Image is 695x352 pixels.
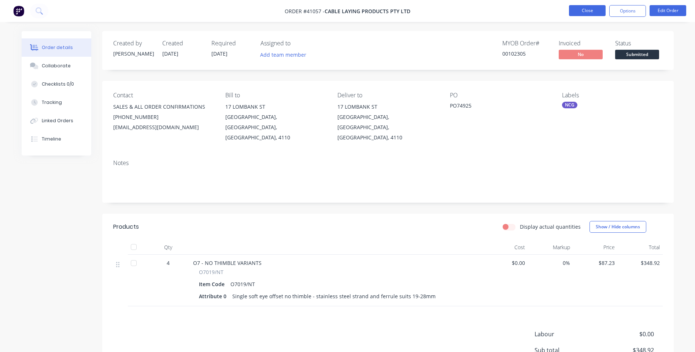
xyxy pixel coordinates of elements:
button: Tracking [22,93,91,112]
div: Single soft eye offset no thimble - stainless steel strand and ferrule suits 19-28mm [229,291,439,302]
button: Linked Orders [22,112,91,130]
div: 17 LOMBANK ST[GEOGRAPHIC_DATA], [GEOGRAPHIC_DATA], [GEOGRAPHIC_DATA], 4110 [337,102,438,143]
span: 4 [167,259,170,267]
div: Deliver to [337,92,438,99]
div: Timeline [42,136,61,142]
span: Labour [535,330,600,338]
span: $0.00 [486,259,525,267]
div: Cost [483,240,528,255]
div: Products [113,222,139,231]
div: Attribute 0 [199,291,229,302]
div: Total [618,240,663,255]
div: NCG [562,102,577,108]
div: O7019/NT [228,279,258,289]
div: Price [573,240,618,255]
img: Factory [13,5,24,16]
div: Invoiced [559,40,606,47]
div: [PERSON_NAME] [113,50,154,57]
button: Edit Order [650,5,686,16]
span: Order #41057 - [285,8,325,15]
div: PO [450,92,550,99]
span: CABLE LAYING PRODUCTS PTY LTD [325,8,410,15]
div: 00102305 [502,50,550,57]
span: $348.92 [621,259,660,267]
span: O7 - NO THIMBLE VARIANTS [193,259,262,266]
button: Submitted [615,50,659,61]
div: Qty [146,240,190,255]
button: Checklists 0/0 [22,75,91,93]
button: Close [569,5,606,16]
span: O7019/NT [199,268,223,276]
div: Tracking [42,99,62,106]
div: Contact [113,92,214,99]
button: Collaborate [22,57,91,75]
button: Order details [22,38,91,57]
span: Submitted [615,50,659,59]
div: [EMAIL_ADDRESS][DOMAIN_NAME] [113,122,214,132]
span: $87.23 [576,259,615,267]
span: No [559,50,603,59]
div: Collaborate [42,63,71,69]
div: Assigned to [260,40,334,47]
div: Status [615,40,663,47]
button: Show / Hide columns [589,221,646,233]
div: SALES & ALL ORDER CONFIRMATIONS[PHONE_NUMBER][EMAIL_ADDRESS][DOMAIN_NAME] [113,102,214,132]
label: Display actual quantities [520,223,581,231]
button: Options [609,5,646,17]
div: [GEOGRAPHIC_DATA], [GEOGRAPHIC_DATA], [GEOGRAPHIC_DATA], 4110 [337,112,438,143]
span: 0% [531,259,570,267]
button: Add team member [256,50,310,60]
button: Timeline [22,130,91,148]
div: Item Code [199,279,228,289]
div: Markup [528,240,573,255]
div: MYOB Order # [502,40,550,47]
span: [DATE] [162,50,178,57]
div: Bill to [225,92,326,99]
div: Order details [42,44,73,51]
div: SALES & ALL ORDER CONFIRMATIONS [113,102,214,112]
div: PO74925 [450,102,541,112]
div: Checklists 0/0 [42,81,74,87]
button: Add team member [260,50,310,60]
div: Required [211,40,252,47]
div: Linked Orders [42,117,73,124]
div: Created by [113,40,154,47]
div: 17 LOMBANK ST[GEOGRAPHIC_DATA], [GEOGRAPHIC_DATA], [GEOGRAPHIC_DATA], 4110 [225,102,326,143]
div: Created [162,40,203,47]
div: 17 LOMBANK ST [337,102,438,112]
div: 17 LOMBANK ST [225,102,326,112]
div: Labels [562,92,662,99]
span: $0.00 [599,330,654,338]
div: [GEOGRAPHIC_DATA], [GEOGRAPHIC_DATA], [GEOGRAPHIC_DATA], 4110 [225,112,326,143]
div: Notes [113,160,663,166]
div: [PHONE_NUMBER] [113,112,214,122]
span: [DATE] [211,50,228,57]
